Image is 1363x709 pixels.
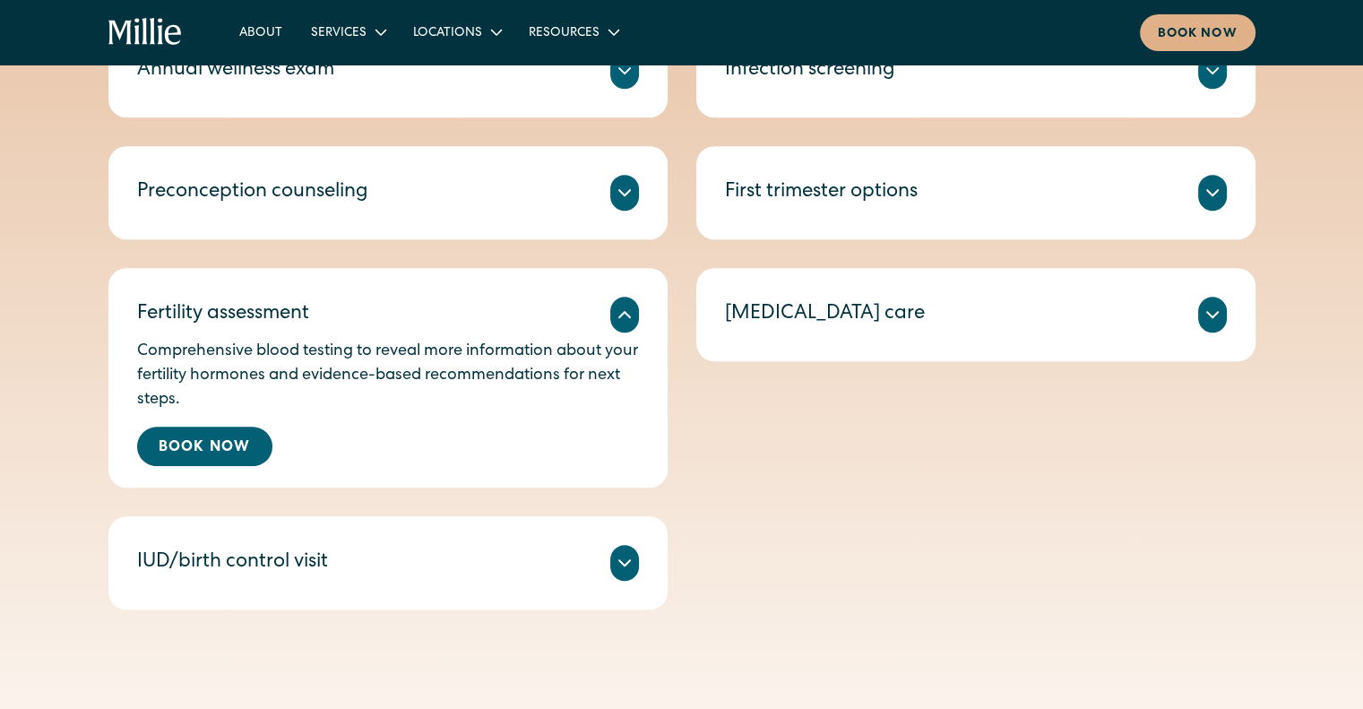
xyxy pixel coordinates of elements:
[311,24,367,43] div: Services
[413,24,482,43] div: Locations
[399,17,514,47] div: Locations
[529,24,600,43] div: Resources
[297,17,399,47] div: Services
[137,427,272,466] a: Book Now
[137,300,309,330] div: Fertility assessment
[514,17,632,47] div: Resources
[137,340,639,412] p: Comprehensive blood testing to reveal more information about your fertility hormones and evidence...
[137,549,328,578] div: IUD/birth control visit
[225,17,297,47] a: About
[1158,25,1238,44] div: Book now
[725,56,895,86] div: Infection screening
[1140,14,1255,51] a: Book now
[108,18,183,47] a: home
[137,56,334,86] div: Annual wellness exam
[137,178,368,208] div: Preconception counseling
[725,178,918,208] div: First trimester options
[725,300,925,330] div: [MEDICAL_DATA] care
